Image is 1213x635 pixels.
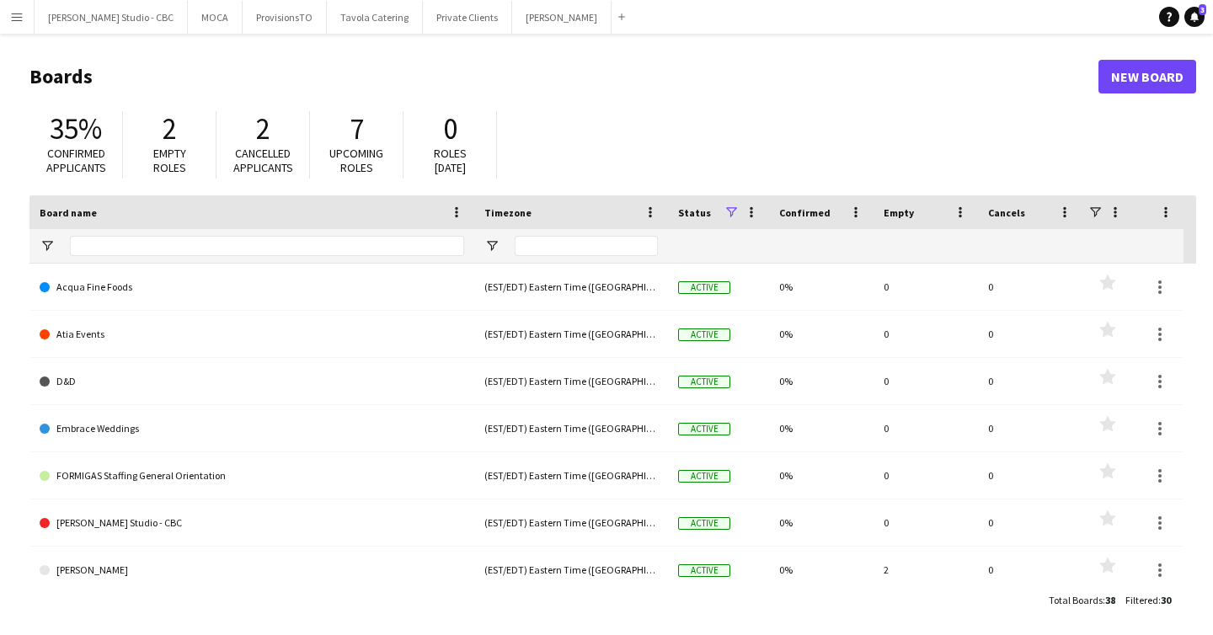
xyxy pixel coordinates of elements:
button: Tavola Catering [327,1,423,34]
button: ProvisionsTO [243,1,327,34]
button: MOCA [188,1,243,34]
a: 3 [1184,7,1205,27]
button: Private Clients [423,1,512,34]
button: [PERSON_NAME] [512,1,612,34]
button: [PERSON_NAME] Studio - CBC [35,1,188,34]
span: 3 [1199,4,1206,15]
